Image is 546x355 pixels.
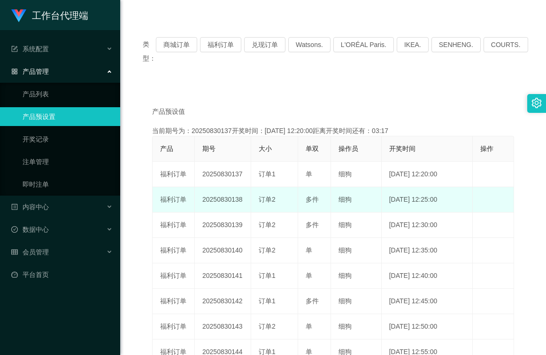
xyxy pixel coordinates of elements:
td: 福利订单 [153,238,195,263]
button: 兑现订单 [244,37,285,52]
td: 20250830143 [195,314,251,339]
td: 20250830138 [195,187,251,213]
div: 当前期号为：20250830137开奖时间：[DATE] 12:20:00距离开奖时间还有：03:17 [152,126,514,136]
td: 20250830139 [195,213,251,238]
span: 订单2 [259,221,276,229]
td: 细狗 [331,162,382,187]
td: 细狗 [331,263,382,289]
a: 开奖记录 [23,130,113,149]
td: [DATE] 12:35:00 [382,238,473,263]
button: L'ORÉAL Paris. [333,37,394,52]
a: 工作台代理端 [11,11,88,19]
span: 订单1 [259,170,276,178]
span: 产品 [160,145,173,152]
span: 单 [306,170,312,178]
span: 大小 [259,145,272,152]
span: 内容中心 [11,203,49,211]
h1: 工作台代理端 [32,0,88,31]
span: 系统配置 [11,45,49,53]
td: 福利订单 [153,314,195,339]
span: 单 [306,323,312,330]
button: 福利订单 [200,37,241,52]
span: 单 [306,272,312,279]
span: 多件 [306,221,319,229]
i: 图标: form [11,46,18,52]
td: [DATE] 12:50:00 [382,314,473,339]
td: 福利订单 [153,213,195,238]
a: 产品预设置 [23,107,113,126]
td: 福利订单 [153,263,195,289]
td: 细狗 [331,289,382,314]
span: 订单2 [259,323,276,330]
td: 福利订单 [153,162,195,187]
button: 商城订单 [156,37,197,52]
td: 20250830142 [195,289,251,314]
span: 类型： [143,37,156,65]
td: [DATE] 12:25:00 [382,187,473,213]
td: 细狗 [331,238,382,263]
a: 注单管理 [23,152,113,171]
td: [DATE] 12:45:00 [382,289,473,314]
i: 图标: appstore-o [11,68,18,75]
span: 单双 [306,145,319,152]
td: 20250830137 [195,162,251,187]
a: 产品列表 [23,85,113,103]
td: [DATE] 12:20:00 [382,162,473,187]
td: 细狗 [331,314,382,339]
span: 多件 [306,196,319,203]
span: 会员管理 [11,248,49,256]
td: 20250830141 [195,263,251,289]
td: 20250830140 [195,238,251,263]
span: 期号 [202,145,215,152]
span: 单 [306,246,312,254]
i: 图标: table [11,249,18,255]
span: 操作员 [338,145,358,152]
span: 订单1 [259,297,276,305]
span: 订单2 [259,246,276,254]
i: 图标: profile [11,204,18,210]
button: COURTS. [484,37,528,52]
button: Watsons. [288,37,331,52]
span: 开奖时间 [389,145,415,152]
a: 即时注单 [23,175,113,194]
td: [DATE] 12:40:00 [382,263,473,289]
td: 细狗 [331,213,382,238]
button: IKEA. [397,37,429,52]
td: 细狗 [331,187,382,213]
i: 图标: setting [531,98,542,108]
td: 福利订单 [153,187,195,213]
i: 图标: check-circle-o [11,226,18,233]
span: 多件 [306,297,319,305]
td: [DATE] 12:30:00 [382,213,473,238]
td: 福利订单 [153,289,195,314]
img: logo.9652507e.png [11,9,26,23]
span: 订单1 [259,272,276,279]
span: 数据中心 [11,226,49,233]
span: 订单2 [259,196,276,203]
a: 图标: dashboard平台首页 [11,265,113,284]
span: 产品管理 [11,68,49,75]
span: 操作 [480,145,493,152]
button: SENHENG. [431,37,481,52]
span: 产品预设值 [152,107,185,117]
